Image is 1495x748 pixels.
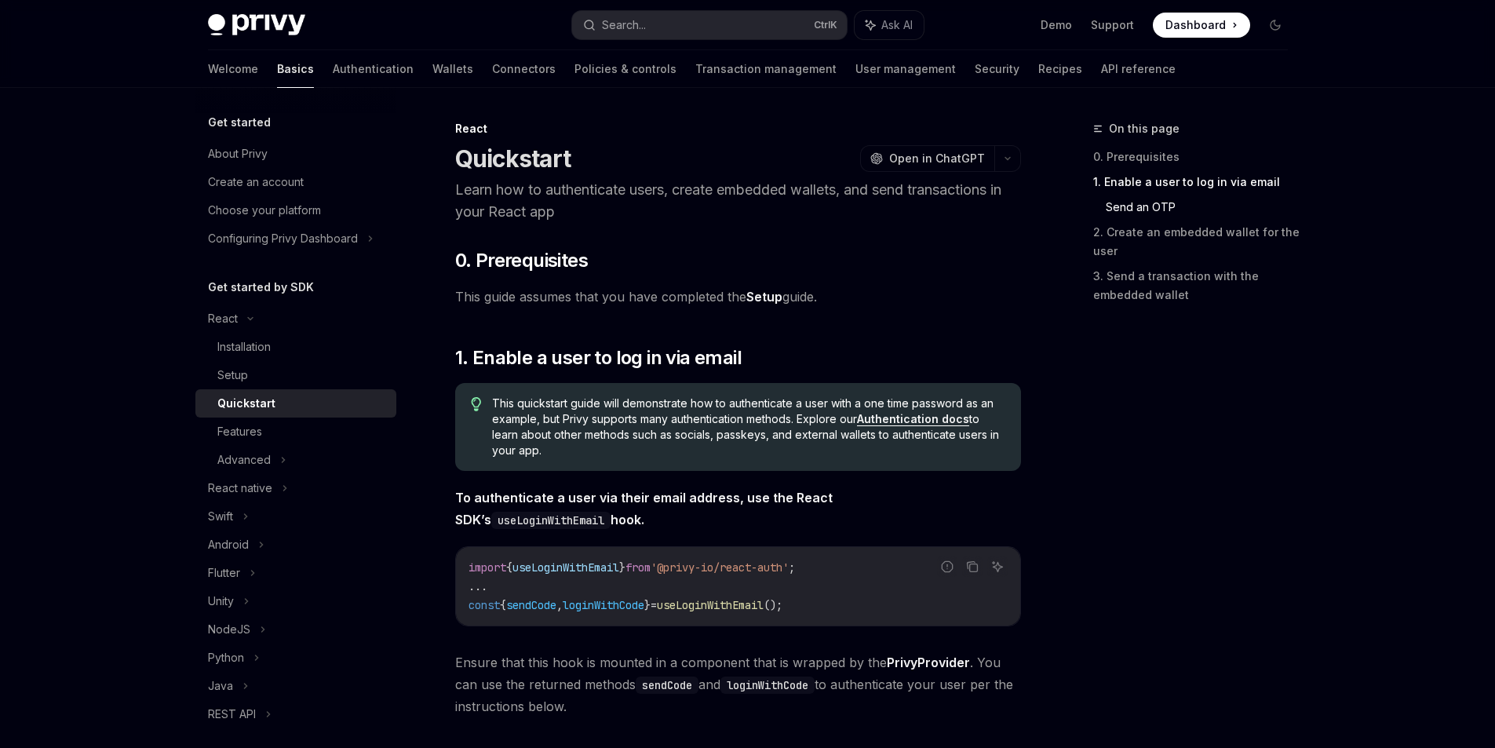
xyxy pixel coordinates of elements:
div: Python [208,648,244,667]
a: Quickstart [195,389,396,418]
div: Search... [602,16,646,35]
div: Installation [217,338,271,356]
button: Report incorrect code [937,556,957,577]
a: Authentication docs [857,412,969,426]
a: 0. Prerequisites [1093,144,1300,170]
div: Swift [208,507,233,526]
div: About Privy [208,144,268,163]
code: sendCode [636,677,698,694]
a: Transaction management [695,50,837,88]
a: Dashboard [1153,13,1250,38]
div: Java [208,677,233,695]
span: } [644,598,651,612]
a: Features [195,418,396,446]
a: 2. Create an embedded wallet for the user [1093,220,1300,264]
a: API reference [1101,50,1176,88]
a: Basics [277,50,314,88]
a: Wallets [432,50,473,88]
code: useLoginWithEmail [491,512,611,529]
span: from [625,560,651,575]
code: loginWithCode [720,677,815,694]
div: REST API [208,705,256,724]
svg: Tip [471,397,482,411]
div: React native [208,479,272,498]
span: = [651,598,657,612]
a: 3. Send a transaction with the embedded wallet [1093,264,1300,308]
a: Support [1091,17,1134,33]
a: Connectors [492,50,556,88]
a: Create an account [195,168,396,196]
div: Quickstart [217,394,275,413]
a: Policies & controls [574,50,676,88]
div: Features [217,422,262,441]
span: Open in ChatGPT [889,151,985,166]
a: Send an OTP [1106,195,1300,220]
button: Open in ChatGPT [860,145,994,172]
span: useLoginWithEmail [512,560,619,575]
button: Ask AI [987,556,1008,577]
div: NodeJS [208,620,250,639]
a: Demo [1041,17,1072,33]
span: Ctrl K [814,19,837,31]
a: PrivyProvider [887,655,970,671]
span: loginWithCode [563,598,644,612]
div: React [208,309,238,328]
a: Setup [195,361,396,389]
a: Security [975,50,1019,88]
span: This guide assumes that you have completed the guide. [455,286,1021,308]
span: This quickstart guide will demonstrate how to authenticate a user with a one time password as an ... [492,396,1005,458]
a: Welcome [208,50,258,88]
span: useLoginWithEmail [657,598,764,612]
span: sendCode [506,598,556,612]
h5: Get started [208,113,271,132]
span: '@privy-io/react-auth' [651,560,789,575]
span: ; [789,560,795,575]
span: } [619,560,625,575]
div: Android [208,535,249,554]
button: Toggle dark mode [1263,13,1288,38]
span: import [469,560,506,575]
span: { [506,560,512,575]
strong: To authenticate a user via their email address, use the React SDK’s hook. [455,490,833,527]
span: ... [469,579,487,593]
div: Choose your platform [208,201,321,220]
span: Dashboard [1165,17,1226,33]
div: Create an account [208,173,304,192]
div: Unity [208,592,234,611]
h5: Get started by SDK [208,278,314,297]
span: , [556,598,563,612]
a: User management [855,50,956,88]
button: Copy the contents from the code block [962,556,983,577]
span: Ask AI [881,17,913,33]
img: dark logo [208,14,305,36]
span: On this page [1109,119,1180,138]
div: Advanced [217,451,271,469]
button: Search...CtrlK [572,11,847,39]
a: Recipes [1038,50,1082,88]
a: Choose your platform [195,196,396,224]
a: About Privy [195,140,396,168]
button: Ask AI [855,11,924,39]
a: Authentication [333,50,414,88]
span: const [469,598,500,612]
h1: Quickstart [455,144,571,173]
a: Setup [746,289,782,305]
div: Setup [217,366,248,385]
div: Flutter [208,564,240,582]
span: { [500,598,506,612]
div: React [455,121,1021,137]
span: Ensure that this hook is mounted in a component that is wrapped by the . You can use the returned... [455,651,1021,717]
span: 1. Enable a user to log in via email [455,345,742,370]
a: Installation [195,333,396,361]
div: Configuring Privy Dashboard [208,229,358,248]
span: 0. Prerequisites [455,248,588,273]
span: (); [764,598,782,612]
a: 1. Enable a user to log in via email [1093,170,1300,195]
p: Learn how to authenticate users, create embedded wallets, and send transactions in your React app [455,179,1021,223]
